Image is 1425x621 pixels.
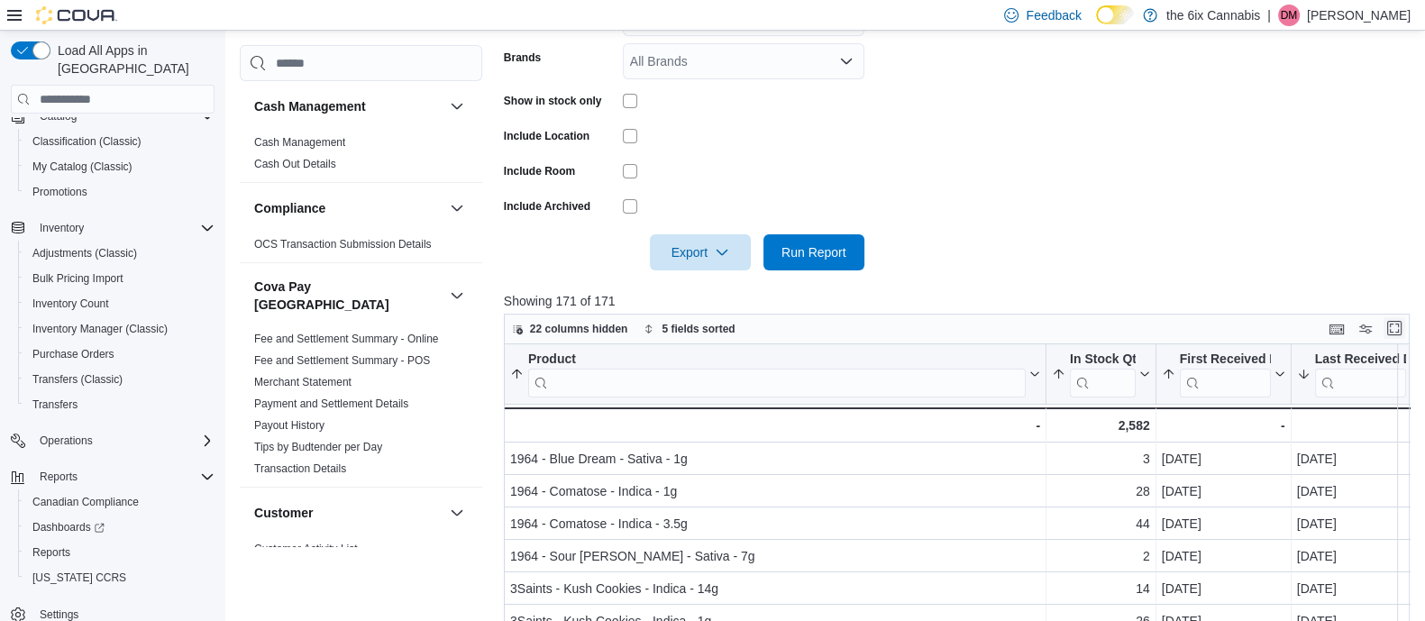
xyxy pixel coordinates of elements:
span: OCS Transaction Submission Details [254,237,432,251]
span: Inventory [32,217,215,239]
div: Product [528,352,1026,397]
div: Compliance [240,233,482,262]
div: - [1161,415,1284,436]
button: Cash Management [446,96,468,117]
button: Cash Management [254,97,443,115]
button: Compliance [254,199,443,217]
button: 22 columns hidden [505,318,635,340]
a: Payout History [254,419,324,432]
button: Enter fullscreen [1384,317,1405,339]
span: Dark Mode [1096,24,1097,25]
div: [DATE] [1161,481,1284,503]
span: Reports [25,542,215,563]
label: Brands [504,50,541,65]
button: Transfers [18,392,222,417]
button: In Stock Qty [1052,352,1150,397]
span: Canadian Compliance [32,495,139,509]
span: Inventory Manager (Classic) [32,322,168,336]
span: Transfers [25,394,215,416]
button: Operations [4,428,222,453]
a: Tips by Budtender per Day [254,441,382,453]
span: Operations [32,430,215,452]
a: Dashboards [18,515,222,540]
button: Transfers (Classic) [18,367,222,392]
div: In Stock Qty [1070,352,1136,397]
span: Transfers (Classic) [32,372,123,387]
span: Inventory Count [32,297,109,311]
span: Export [661,234,740,270]
span: Adjustments (Classic) [25,242,215,264]
div: [DATE] [1161,449,1284,470]
h3: Cova Pay [GEOGRAPHIC_DATA] [254,278,443,314]
span: Reports [32,545,70,560]
span: Cash Out Details [254,157,336,171]
span: Purchase Orders [32,347,114,361]
a: Inventory Count [25,293,116,315]
div: 1964 - Comatose - Indica - 3.5g [510,514,1040,535]
div: 14 [1052,579,1150,600]
div: 1964 - Comatose - Indica - 1g [510,481,1040,503]
span: Payment and Settlement Details [254,397,408,411]
span: Dashboards [32,520,105,534]
div: 44 [1052,514,1150,535]
span: Transfers [32,397,78,412]
button: Inventory [32,217,91,239]
div: Cash Management [240,132,482,182]
button: Inventory Count [18,291,222,316]
button: Display options [1355,318,1376,340]
button: Last Received Date [1296,352,1420,397]
span: Transfers (Classic) [25,369,215,390]
span: Fee and Settlement Summary - Online [254,332,439,346]
span: Classification (Classic) [32,134,142,149]
span: Washington CCRS [25,567,215,589]
span: Reports [40,470,78,484]
button: Run Report [763,234,864,270]
span: Classification (Classic) [25,131,215,152]
button: Purchase Orders [18,342,222,367]
button: Cova Pay [GEOGRAPHIC_DATA] [446,285,468,306]
span: Feedback [1026,6,1081,24]
div: Dhwanit Modi [1278,5,1300,26]
button: Product [510,352,1040,397]
span: Load All Apps in [GEOGRAPHIC_DATA] [50,41,215,78]
button: Reports [32,466,85,488]
span: Promotions [32,185,87,199]
span: Bulk Pricing Import [32,271,123,286]
div: 1964 - Blue Dream - Sativa - 1g [510,449,1040,470]
button: Adjustments (Classic) [18,241,222,266]
a: Cash Management [254,136,345,149]
div: [DATE] [1296,579,1420,600]
span: Dashboards [25,516,215,538]
label: Include Location [504,129,589,143]
div: First Received Date [1179,352,1270,397]
a: Fee and Settlement Summary - Online [254,333,439,345]
button: Operations [32,430,100,452]
a: Classification (Classic) [25,131,149,152]
a: Cash Out Details [254,158,336,170]
span: My Catalog (Classic) [32,160,132,174]
a: Transfers [25,394,85,416]
span: Adjustments (Classic) [32,246,137,260]
a: Inventory Manager (Classic) [25,318,175,340]
button: Reports [4,464,222,489]
span: DM [1281,5,1298,26]
div: Product [528,352,1026,369]
div: [DATE] [1161,514,1284,535]
button: Inventory [4,215,222,241]
div: Last Received Date [1314,352,1405,369]
div: 3Saints - Kush Cookies - Indica - 14g [510,579,1040,600]
p: the 6ix Cannabis [1166,5,1260,26]
div: 28 [1052,481,1150,503]
button: Customer [254,504,443,522]
a: My Catalog (Classic) [25,156,140,178]
label: Show in stock only [504,94,602,108]
button: Open list of options [839,54,854,68]
button: Inventory Manager (Classic) [18,316,222,342]
span: Canadian Compliance [25,491,215,513]
a: Canadian Compliance [25,491,146,513]
div: First Received Date [1179,352,1270,369]
h3: Cash Management [254,97,366,115]
button: Canadian Compliance [18,489,222,515]
p: | [1267,5,1271,26]
div: 3 [1052,449,1150,470]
